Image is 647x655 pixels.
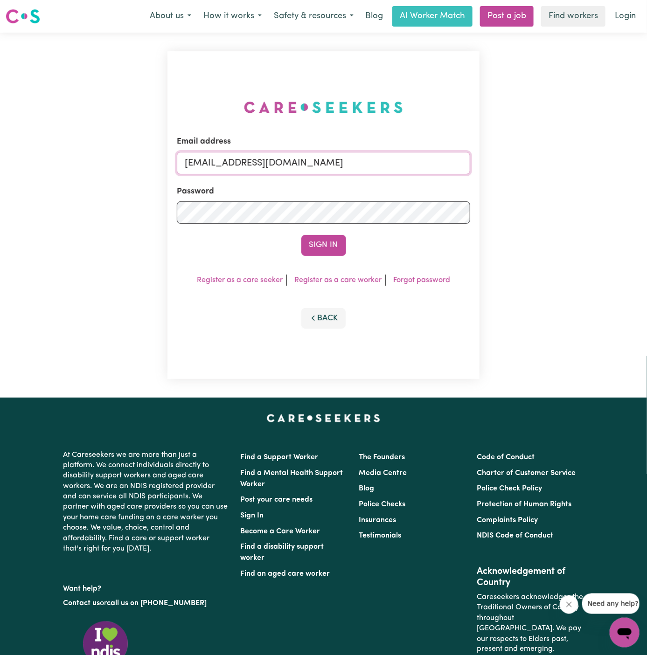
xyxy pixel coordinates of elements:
a: Charter of Customer Service [477,469,576,477]
button: Safety & resources [268,7,360,26]
a: Police Checks [359,501,405,508]
button: About us [144,7,197,26]
p: Want help? [63,580,230,594]
button: Back [301,308,346,329]
a: Register as a care seeker [197,276,283,284]
p: At Careseekers we are more than just a platform. We connect individuals directly to disability su... [63,446,230,558]
a: Find a Mental Health Support Worker [241,469,343,488]
a: Careseekers logo [6,6,40,27]
input: Email address [177,152,471,174]
a: Login [609,6,641,27]
label: Email address [177,136,231,148]
button: How it works [197,7,268,26]
h2: Acknowledgement of Country [477,566,584,588]
a: Forgot password [393,276,450,284]
p: or [63,594,230,612]
a: Contact us [63,600,100,607]
iframe: Button to launch messaging window [610,618,640,648]
a: Blog [359,485,374,492]
iframe: Close message [560,595,578,614]
a: Find a Support Worker [241,454,319,461]
a: NDIS Code of Conduct [477,532,553,539]
a: Find workers [541,6,605,27]
a: Sign In [241,512,264,519]
a: Find an aged care worker [241,570,330,578]
a: Blog [360,6,389,27]
a: Careseekers home page [267,414,380,422]
a: Protection of Human Rights [477,501,571,508]
a: Post a job [480,6,534,27]
a: Complaints Policy [477,517,538,524]
a: Insurances [359,517,396,524]
a: AI Worker Match [392,6,473,27]
a: Code of Conduct [477,454,535,461]
label: Password [177,186,214,198]
iframe: Message from company [582,593,640,614]
button: Sign In [301,235,346,255]
img: Careseekers logo [6,8,40,25]
a: Post your care needs [241,496,313,503]
a: Find a disability support worker [241,543,324,562]
a: Media Centre [359,469,407,477]
a: call us on [PHONE_NUMBER] [107,600,207,607]
a: Become a Care Worker [241,528,320,535]
a: Testimonials [359,532,401,539]
a: Register as a care worker [294,276,382,284]
a: Police Check Policy [477,485,542,492]
a: The Founders [359,454,405,461]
